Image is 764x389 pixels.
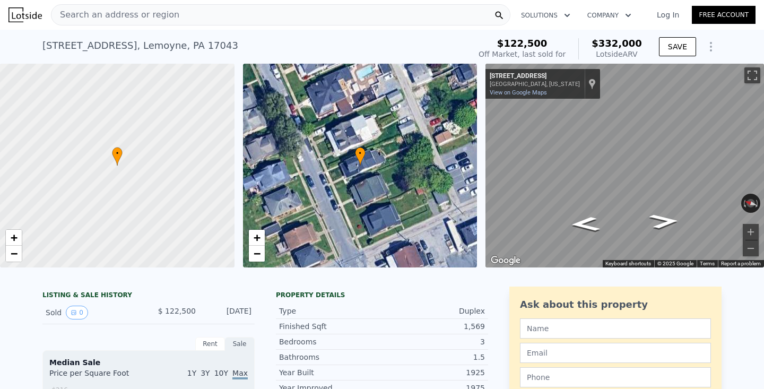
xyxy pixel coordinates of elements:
span: − [11,247,18,260]
div: Bedrooms [279,336,382,347]
a: Log In [644,10,692,20]
span: + [11,231,18,244]
div: • [112,147,123,166]
button: Keyboard shortcuts [605,260,651,267]
a: Report a problem [721,261,761,266]
button: Zoom out [743,240,759,256]
div: Rent [195,337,225,351]
div: 1,569 [382,321,485,332]
div: Lotside ARV [592,49,642,59]
div: Finished Sqft [279,321,382,332]
button: Zoom in [743,224,759,240]
button: Rotate clockwise [755,194,761,213]
span: • [112,149,123,158]
span: 3Y [201,369,210,377]
div: 3 [382,336,485,347]
div: Street View [485,64,764,267]
div: Ask about this property [520,297,711,312]
div: [STREET_ADDRESS] [490,72,580,81]
input: Name [520,318,711,339]
div: Off Market, last sold for [479,49,566,59]
button: Reset the view [741,196,761,210]
input: Email [520,343,711,363]
span: − [253,247,260,260]
span: 1Y [187,369,196,377]
path: Go Southeast, N 10th St [637,210,692,232]
button: Show Options [700,36,722,57]
div: Sold [46,306,140,319]
a: Zoom in [6,230,22,246]
span: Search an address or region [51,8,179,21]
div: Map [485,64,764,267]
a: Terms (opens in new tab) [700,261,715,266]
div: Bathrooms [279,352,382,362]
span: • [355,149,366,158]
button: View historical data [66,306,88,319]
img: Google [488,254,523,267]
div: Median Sale [49,357,248,368]
div: Type [279,306,382,316]
a: Free Account [692,6,756,24]
div: [DATE] [204,306,251,319]
a: Zoom in [249,230,265,246]
div: 1.5 [382,352,485,362]
a: Zoom out [6,246,22,262]
input: Phone [520,367,711,387]
div: • [355,147,366,166]
button: Rotate counterclockwise [741,194,747,213]
div: Price per Square Foot [49,368,149,385]
span: $122,500 [497,38,548,49]
button: Solutions [513,6,579,25]
a: Zoom out [249,246,265,262]
span: $ 122,500 [158,307,196,315]
span: $332,000 [592,38,642,49]
span: Max [232,369,248,379]
a: Open this area in Google Maps (opens a new window) [488,254,523,267]
div: Sale [225,337,255,351]
a: Show location on map [588,78,596,90]
a: View on Google Maps [490,89,547,96]
button: Company [579,6,640,25]
div: Duplex [382,306,485,316]
span: © 2025 Google [657,261,693,266]
div: Property details [276,291,488,299]
span: + [253,231,260,244]
button: SAVE [659,37,696,56]
div: [GEOGRAPHIC_DATA], [US_STATE] [490,81,580,88]
div: Year Built [279,367,382,378]
div: LISTING & SALE HISTORY [42,291,255,301]
div: [STREET_ADDRESS] , Lemoyne , PA 17043 [42,38,238,53]
path: Go Northwest, N 10th St [558,213,612,235]
button: Toggle fullscreen view [744,67,760,83]
div: 1925 [382,367,485,378]
span: 10Y [214,369,228,377]
img: Lotside [8,7,42,22]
